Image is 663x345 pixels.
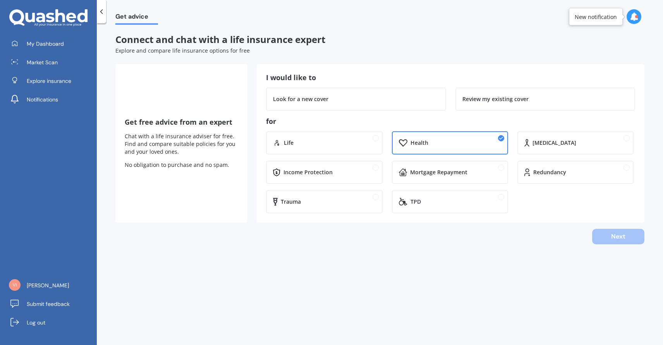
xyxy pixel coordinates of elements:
[6,92,97,107] a: Notifications
[6,36,97,51] a: My Dashboard
[284,139,294,147] div: Life
[6,73,97,89] a: Explore insurance
[115,47,250,54] span: Explore and compare life insurance options for free
[6,55,97,70] a: Market Scan
[533,168,566,176] div: Redundancy
[6,296,97,312] a: Submit feedback
[125,161,238,169] p: No obligation to purchase and no spam.
[411,139,428,147] div: Health
[27,300,70,308] span: Submit feedback
[399,168,407,176] img: Mortgage Repayment
[273,139,281,147] img: Life
[115,33,325,46] span: Connect and chat with a life insurance expert
[399,139,407,147] img: Health
[411,198,421,206] div: TPD
[115,13,158,23] span: Get advice
[281,198,301,206] div: Trauma
[27,40,64,48] span: My Dashboard
[6,315,97,330] a: Log out
[462,95,529,103] div: Review my existing cover
[27,58,58,66] span: Market Scan
[399,198,408,206] img: TPD
[524,168,530,176] img: Redundancy
[273,168,280,176] img: Income Protection
[273,198,277,206] img: Trauma
[6,278,97,293] a: [PERSON_NAME]
[27,281,69,289] span: [PERSON_NAME]
[266,73,635,82] h3: I would like to
[27,77,71,85] span: Explore insurance
[575,13,617,21] div: New notification
[125,132,238,156] p: Chat with a life insurance adviser for free. Find and compare suitable policies for you and your ...
[524,139,529,147] img: Cancer
[27,319,45,326] span: Log out
[9,279,21,291] img: 090ae0ebdca4cc092440aee9ee7e908d
[266,117,635,126] h3: for
[283,168,333,176] div: Income Protection
[532,139,576,147] div: [MEDICAL_DATA]
[27,96,58,103] span: Notifications
[410,168,467,176] div: Mortgage Repayment
[125,118,238,127] h3: Get free advice from an expert
[273,95,328,103] div: Look for a new cover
